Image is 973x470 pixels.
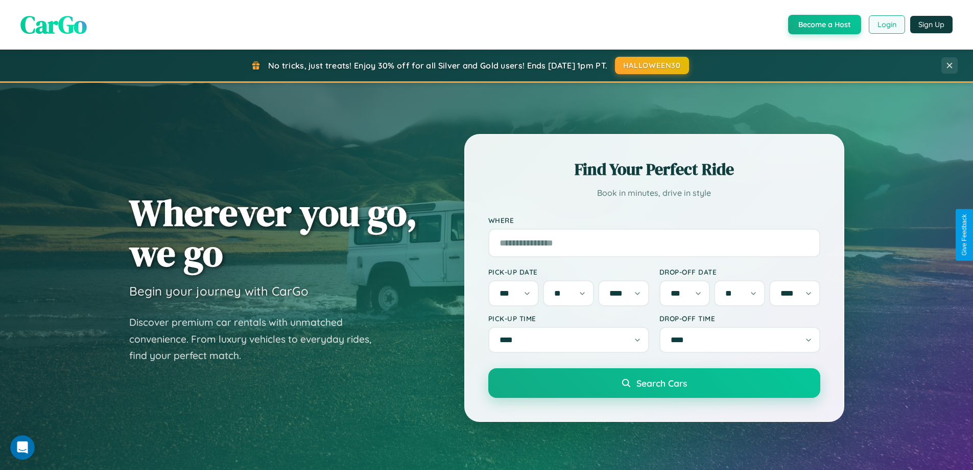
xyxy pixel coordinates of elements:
[268,60,607,71] span: No tricks, just treats! Enjoy 30% off for all Silver and Gold users! Ends [DATE] 1pm PT.
[20,8,87,41] span: CarGo
[961,214,968,256] div: Give Feedback
[659,314,820,323] label: Drop-off Time
[129,314,385,364] p: Discover premium car rentals with unmatched convenience. From luxury vehicles to everyday rides, ...
[488,267,649,276] label: Pick-up Date
[129,283,308,299] h3: Begin your journey with CarGo
[129,192,417,273] h1: Wherever you go, we go
[659,267,820,276] label: Drop-off Date
[488,216,820,225] label: Where
[910,16,953,33] button: Sign Up
[488,368,820,398] button: Search Cars
[488,314,649,323] label: Pick-up Time
[615,57,689,74] button: HALLOWEEN30
[488,158,820,181] h2: Find Your Perfect Ride
[10,435,35,460] iframe: Intercom live chat
[636,377,687,389] span: Search Cars
[488,186,820,200] p: Book in minutes, drive in style
[788,15,861,34] button: Become a Host
[869,15,905,34] button: Login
